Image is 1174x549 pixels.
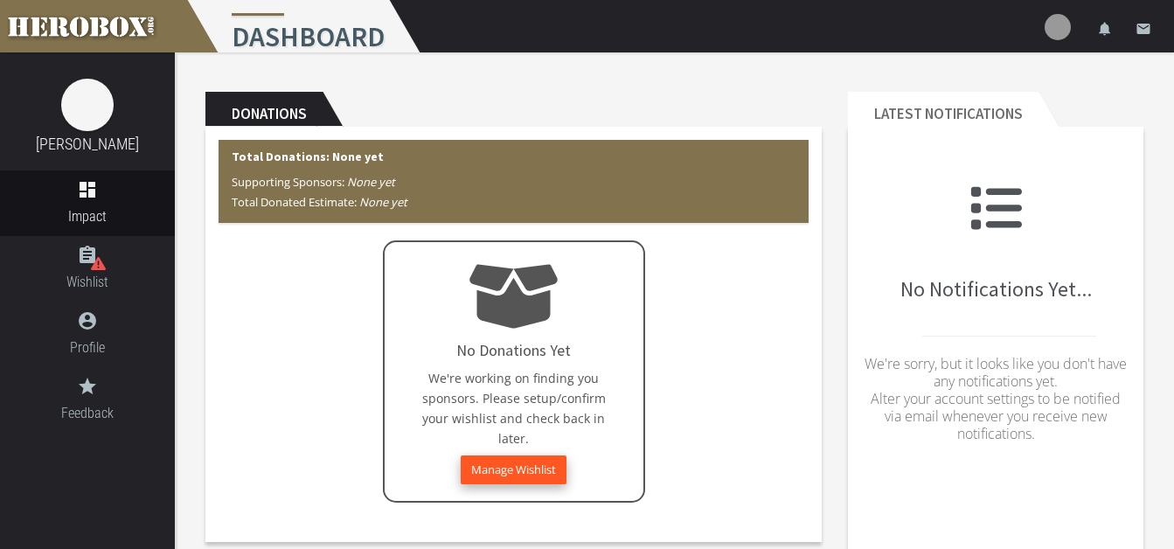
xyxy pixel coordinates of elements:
[77,179,98,200] i: dashboard
[1097,21,1113,37] i: notifications
[232,194,407,210] span: Total Donated Estimate:
[219,140,809,223] div: Total Donations: None yet
[402,368,626,448] p: We're working on finding you sponsors. Please setup/confirm your wishlist and check back in later.
[61,79,114,131] img: image
[232,149,384,164] b: Total Donations: None yet
[861,140,1130,497] div: No Notifications Yet...
[347,174,395,190] i: None yet
[865,354,1127,391] span: We're sorry, but it looks like you don't have any notifications yet.
[848,92,1039,127] h2: Latest Notifications
[232,174,395,190] span: Supporting Sponsors:
[461,455,566,484] button: Manage Wishlist
[456,342,571,359] h4: No Donations Yet
[205,92,323,127] h2: Donations
[36,135,139,153] a: [PERSON_NAME]
[1136,21,1151,37] i: email
[1045,14,1071,40] img: user-image
[359,194,407,210] i: None yet
[861,182,1130,301] h2: No Notifications Yet...
[871,389,1121,443] span: Alter your account settings to be notified via email whenever you receive new notifications.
